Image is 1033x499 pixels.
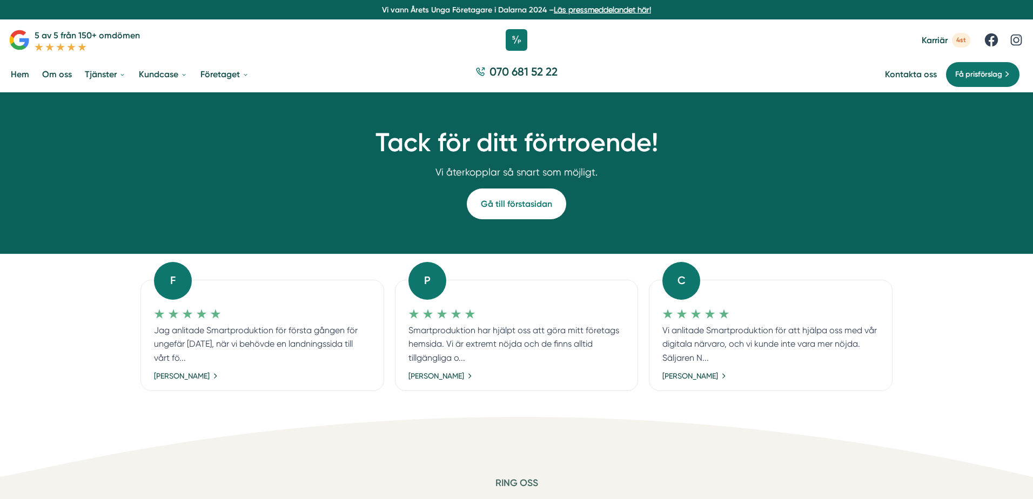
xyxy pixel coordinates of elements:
a: Få prisförslag [945,62,1020,87]
h1: Tack för ditt förtroende! [268,127,765,158]
a: Om oss [40,60,74,88]
span: Få prisförslag [955,69,1002,80]
a: Läs pressmeddelandet här! [554,5,651,14]
a: [PERSON_NAME] [408,370,472,382]
a: Karriär 4st [922,33,970,48]
a: [PERSON_NAME] [154,370,218,382]
a: Kundcase [137,60,190,88]
p: 5 av 5 från 150+ omdömen [35,29,140,42]
h6: Ring oss [309,477,724,497]
div: P [408,262,446,300]
p: Jag anlitade Smartproduktion för första gången för ungefär [DATE], när vi behövde en landningssid... [154,323,371,365]
p: Vi anlitade Smartproduktion för att hjälpa oss med vår digitala närvaro, och vi kunde inte vara m... [662,323,879,365]
div: F [154,262,192,300]
a: Företaget [198,60,251,88]
p: Vi återkopplar så snart som möjligt. [268,165,765,180]
span: Karriär [922,35,948,45]
a: Gå till förstasidan [467,188,566,219]
div: C [662,262,700,300]
a: Kontakta oss [885,69,937,79]
a: Hem [9,60,31,88]
p: Vi vann Årets Unga Företagare i Dalarna 2024 – [4,4,1029,15]
span: 070 681 52 22 [489,64,558,79]
p: Smartproduktion har hjälpt oss att göra mitt företags hemsida. Vi är extremt nöjda och de finns a... [408,323,625,365]
span: 4st [952,33,970,48]
a: Tjänster [83,60,128,88]
a: 070 681 52 22 [471,64,562,85]
a: [PERSON_NAME] [662,370,726,382]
